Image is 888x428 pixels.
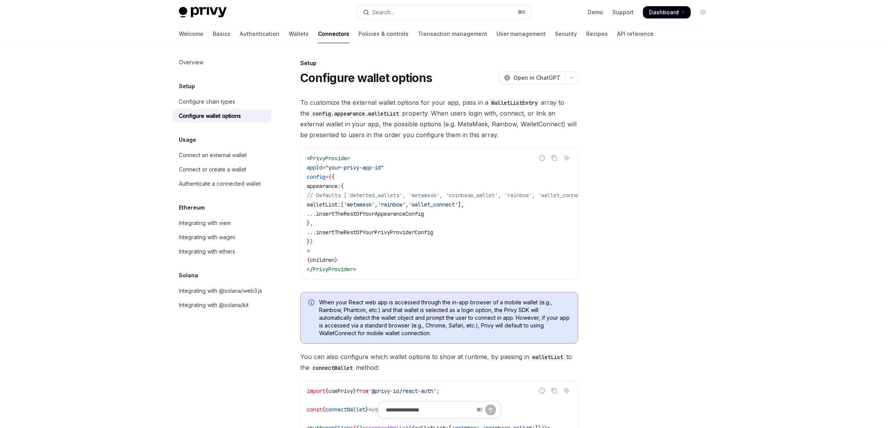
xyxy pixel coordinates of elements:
[341,201,344,208] span: [
[378,201,405,208] span: 'rainbow'
[325,388,328,394] span: {
[318,25,349,43] a: Connectors
[173,148,271,162] a: Connect an external wallet
[179,300,249,310] div: Integrating with @solana/kit
[307,229,316,236] span: ...
[341,183,344,190] span: {
[358,25,409,43] a: Policies & controls
[173,216,271,230] a: Integrating with viem
[313,266,353,273] span: PrivyProvider
[586,25,608,43] a: Recipes
[310,155,350,162] span: PrivyProvider
[409,201,458,208] span: 'wallet_connect'
[316,229,433,236] span: insertTheRestOfYourPrivyProviderConfig
[436,388,439,394] span: ;
[331,173,335,180] span: {
[375,201,378,208] span: ,
[344,201,375,208] span: 'metamask'
[529,353,566,361] code: walletList
[549,386,559,396] button: Copy the contents from the code block
[173,245,271,258] a: Integrating with ethers
[307,266,313,273] span: </
[179,82,195,91] h5: Setup
[179,111,241,121] div: Configure wallet options
[307,388,325,394] span: import
[513,74,560,82] span: Open in ChatGPT
[358,5,530,19] button: Open search
[179,233,235,242] div: Integrating with wagmi
[405,201,409,208] span: ,
[458,201,464,208] span: ],
[537,153,547,163] button: Report incorrect code
[179,247,235,256] div: Integrating with ethers
[588,8,603,16] a: Demo
[335,257,338,264] span: }
[300,97,578,140] span: To customize the external wallet options for your app, pass in a array to the property. When user...
[368,388,436,394] span: '@privy-io/react-auth'
[173,177,271,191] a: Authenticate a connected wallet
[562,386,572,396] button: Ask AI
[289,25,309,43] a: Wallets
[643,6,691,18] a: Dashboard
[179,97,235,106] div: Configure chain types
[322,164,325,171] span: =
[316,210,424,217] span: insertTheRestOfYourAppearanceConfig
[179,135,196,144] h5: Usage
[499,71,565,84] button: Open in ChatGPT
[307,247,310,254] span: >
[307,192,590,199] span: // Defaults ['detected_wallets', 'metamask', 'coinbase_wallet', 'rainbow', 'wallet_connect']
[307,173,325,180] span: config
[307,257,310,264] span: {
[179,179,261,188] div: Authenticate a connected wallet
[328,388,353,394] span: usePrivy
[309,109,402,118] code: config.appearance.walletList
[173,95,271,109] a: Configure chain types
[307,210,316,217] span: ...
[179,218,231,228] div: Integrating with viem
[310,238,313,245] span: }
[617,25,654,43] a: API reference
[300,71,432,85] h1: Configure wallet options
[173,284,271,298] a: Integrating with @solana/web3.js
[418,25,487,43] a: Transaction management
[179,151,247,160] div: Connect an external wallet
[173,163,271,176] a: Connect or create a wallet
[308,299,316,307] svg: Info
[549,153,559,163] button: Copy the contents from the code block
[307,164,322,171] span: appId
[372,8,394,17] div: Search...
[309,364,356,372] code: connectWallet
[537,386,547,396] button: Report incorrect code
[300,351,578,373] span: You can also configure which wallet options to show at runtime, by passing in to the method:
[179,271,198,280] h5: Solana
[179,58,203,67] div: Overview
[240,25,279,43] a: Authentication
[179,286,262,295] div: Integrating with @solana/web3.js
[325,164,384,171] span: "your-privy-app-id"
[353,266,356,273] span: >
[173,109,271,123] a: Configure wallet options
[328,173,331,180] span: {
[496,25,546,43] a: User management
[325,173,328,180] span: =
[310,257,335,264] span: children
[307,183,341,190] span: appearance:
[173,230,271,244] a: Integrating with wagmi
[386,401,473,418] input: Ask a question...
[612,8,634,16] a: Support
[307,155,310,162] span: <
[173,298,271,312] a: Integrating with @solana/kit
[555,25,577,43] a: Security
[179,165,246,174] div: Connect or create a wallet
[300,59,578,67] div: Setup
[518,9,526,15] span: ⌘ K
[213,25,230,43] a: Basics
[179,7,227,18] img: light logo
[649,8,679,16] span: Dashboard
[307,238,310,245] span: }
[179,25,203,43] a: Welcome
[179,203,205,212] h5: Ethereum
[488,99,541,107] code: WalletListEntry
[307,201,341,208] span: walletList:
[319,299,570,337] span: When your React web app is accessed through the in-app browser of a mobile wallet (e.g., Rainbow,...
